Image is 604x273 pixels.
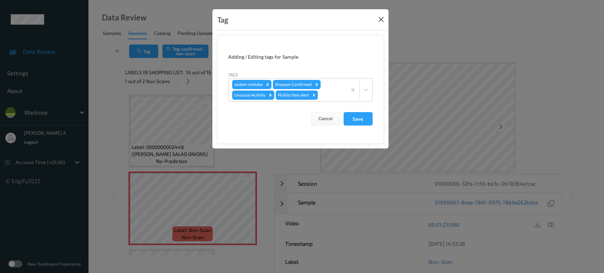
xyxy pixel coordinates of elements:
div: Shopper Confirmed [273,80,313,89]
label: Tags [228,71,238,78]
div: Remove Picklist item alert [310,91,318,100]
button: Close [376,14,386,24]
div: Unusual-Activity [232,91,266,100]
button: Save [344,112,373,126]
div: Adding / Editing tags for Sample [228,53,373,60]
div: system-mistake [232,80,264,89]
div: Picklist item alert [276,91,310,100]
button: Cancel [311,112,340,126]
div: Remove Unusual-Activity [266,91,274,100]
div: Tag [217,14,228,25]
div: Remove system-mistake [264,80,271,89]
div: Remove Shopper Confirmed [313,80,321,89]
